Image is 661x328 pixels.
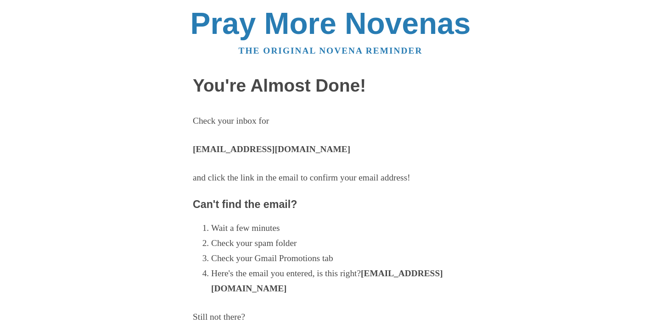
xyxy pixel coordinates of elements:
[211,236,468,251] li: Check your spam folder
[190,6,471,40] a: Pray More Novenas
[193,170,468,186] p: and click the link in the email to confirm your email address!
[193,310,468,325] p: Still not there?
[211,268,443,293] strong: [EMAIL_ADDRESS][DOMAIN_NAME]
[211,221,468,236] li: Wait a few minutes
[193,199,468,211] h3: Can't find the email?
[193,76,468,96] h1: You're Almost Done!
[239,46,423,55] a: The original novena reminder
[211,266,468,296] li: Here's the email you entered, is this right?
[211,251,468,266] li: Check your Gmail Promotions tab
[193,144,350,154] strong: [EMAIL_ADDRESS][DOMAIN_NAME]
[193,114,468,129] p: Check your inbox for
